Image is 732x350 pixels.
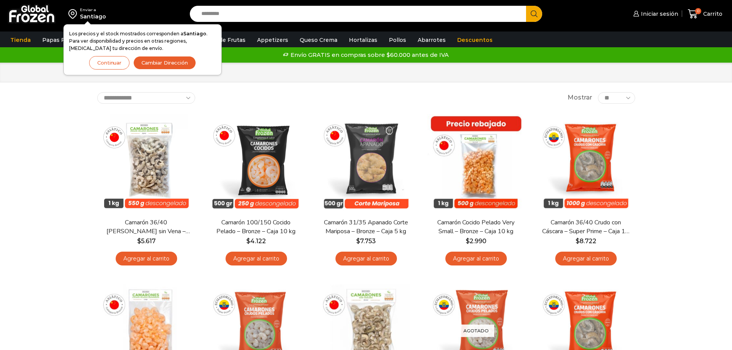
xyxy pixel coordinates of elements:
[137,237,156,245] bdi: 5.617
[414,33,450,47] a: Abarrotes
[458,325,494,337] p: Agotado
[116,252,177,266] a: Agregar al carrito: “Camarón 36/40 Crudo Pelado sin Vena - Bronze - Caja 10 kg”
[568,93,592,102] span: Mostrar
[183,31,206,36] strong: Santiago
[212,218,300,236] a: Camarón 100/150 Cocido Pelado – Bronze – Caja 10 kg
[555,252,617,266] a: Agregar al carrito: “Camarón 36/40 Crudo con Cáscara - Super Prime - Caja 10 kg”
[38,33,81,47] a: Papas Fritas
[89,56,129,70] button: Continuar
[296,33,341,47] a: Queso Crema
[335,252,397,266] a: Agregar al carrito: “Camarón 31/35 Apanado Corte Mariposa - Bronze - Caja 5 kg”
[69,30,216,52] p: Los precios y el stock mostrados corresponden a . Para ver disponibilidad y precios en otras regi...
[526,6,542,22] button: Search button
[466,237,486,245] bdi: 2.990
[639,10,678,18] span: Iniciar sesión
[453,33,496,47] a: Descuentos
[253,33,292,47] a: Appetizers
[466,237,470,245] span: $
[445,252,507,266] a: Agregar al carrito: “Camarón Cocido Pelado Very Small - Bronze - Caja 10 kg”
[198,33,249,47] a: Pulpa de Frutas
[80,7,106,13] div: Enviar a
[80,13,106,20] div: Santiago
[102,218,190,236] a: Camarón 36/40 [PERSON_NAME] sin Vena – Bronze – Caja 10 kg
[576,237,596,245] bdi: 8.722
[322,218,410,236] a: Camarón 31/35 Apanado Corte Mariposa – Bronze – Caja 5 kg
[686,5,724,23] a: 0 Carrito
[695,8,701,14] span: 0
[7,33,35,47] a: Tienda
[68,7,80,20] img: address-field-icon.svg
[631,6,678,22] a: Iniciar sesión
[133,56,196,70] button: Cambiar Dirección
[226,252,287,266] a: Agregar al carrito: “Camarón 100/150 Cocido Pelado - Bronze - Caja 10 kg”
[576,237,579,245] span: $
[246,237,266,245] bdi: 4.122
[701,10,722,18] span: Carrito
[137,237,141,245] span: $
[541,218,630,236] a: Camarón 36/40 Crudo con Cáscara – Super Prime – Caja 10 kg
[385,33,410,47] a: Pollos
[356,237,360,245] span: $
[432,218,520,236] a: Camarón Cocido Pelado Very Small – Bronze – Caja 10 kg
[97,92,195,104] select: Pedido de la tienda
[356,237,376,245] bdi: 7.753
[246,237,250,245] span: $
[345,33,381,47] a: Hortalizas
